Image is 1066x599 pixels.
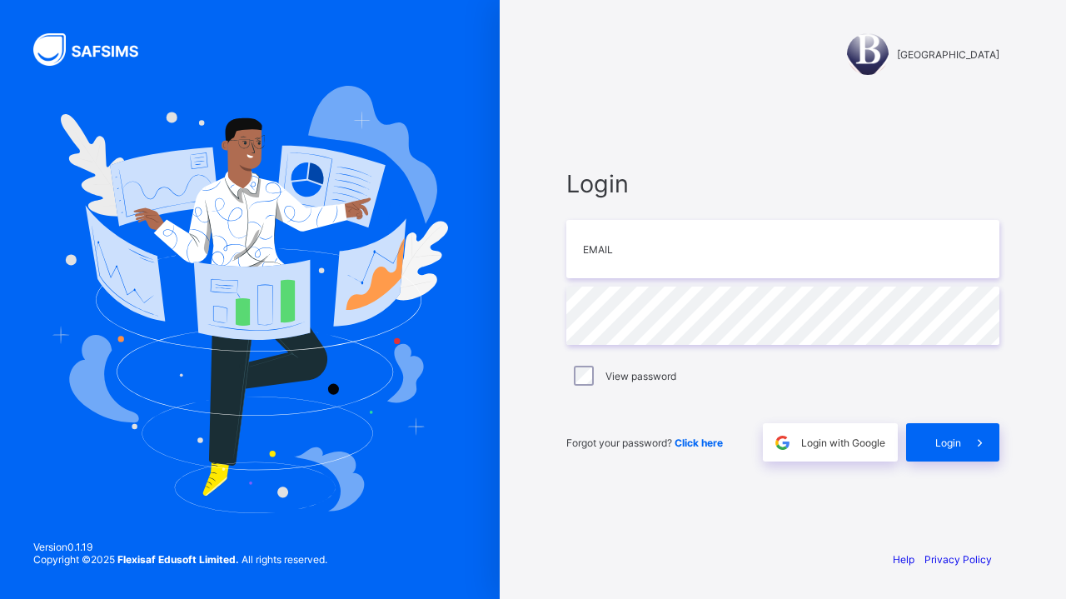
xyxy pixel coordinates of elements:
a: Click here [675,437,723,449]
span: Version 0.1.19 [33,541,327,553]
a: Privacy Policy [924,553,992,566]
span: Login [566,169,999,198]
strong: Flexisaf Edusoft Limited. [117,553,239,566]
img: google.396cfc9801f0270233282035f929180a.svg [773,433,792,452]
span: Login [935,437,961,449]
span: Forgot your password? [566,437,723,449]
label: View password [605,370,676,382]
a: Help [893,553,914,566]
img: Hero Image [52,86,448,512]
span: [GEOGRAPHIC_DATA] [897,48,999,61]
span: Copyright © 2025 All rights reserved. [33,553,327,566]
span: Login with Google [801,437,885,449]
img: SAFSIMS Logo [33,33,158,66]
